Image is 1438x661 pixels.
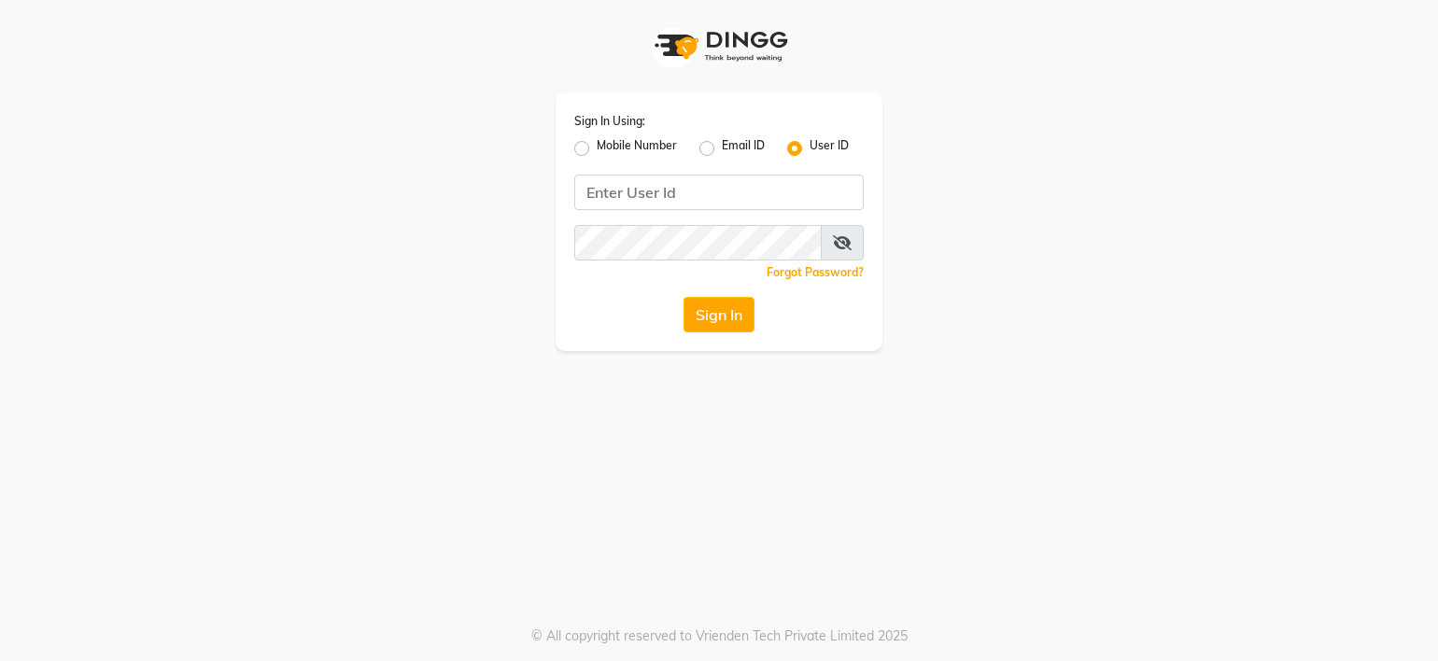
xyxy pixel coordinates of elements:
[574,225,822,260] input: Username
[574,113,645,130] label: Sign In Using:
[574,175,864,210] input: Username
[644,19,794,74] img: logo1.svg
[597,137,677,160] label: Mobile Number
[767,265,864,279] a: Forgot Password?
[684,297,754,332] button: Sign In
[810,137,849,160] label: User ID
[722,137,765,160] label: Email ID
